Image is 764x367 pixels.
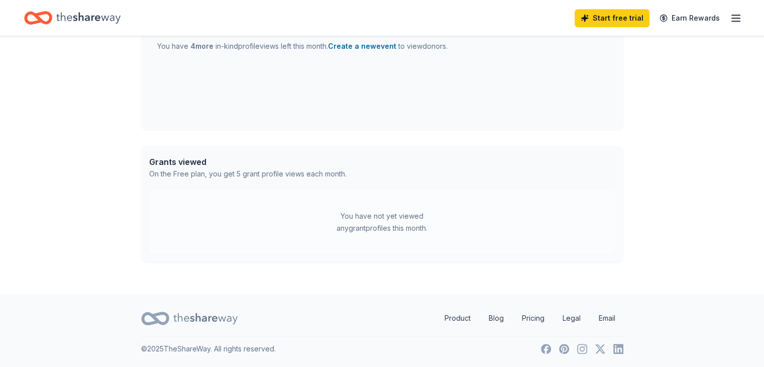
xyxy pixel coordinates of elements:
a: Home [24,6,121,30]
div: You have not yet viewed any grant profiles this month. [319,210,445,234]
nav: quick links [436,308,623,328]
a: Product [436,308,479,328]
a: Blog [481,308,512,328]
div: Grants viewed [149,156,347,168]
p: © 2025 TheShareWay. All rights reserved. [141,343,276,355]
a: Pricing [514,308,553,328]
span: to view donors . [328,42,448,50]
span: 4 more [190,42,213,50]
div: You have in-kind profile views left this month. [157,40,448,52]
a: Earn Rewards [653,9,726,27]
button: Create a newevent [328,40,396,52]
div: On the Free plan, you get 5 grant profile views each month. [149,168,347,180]
a: Legal [555,308,589,328]
a: Start free trial [575,9,649,27]
a: Email [591,308,623,328]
